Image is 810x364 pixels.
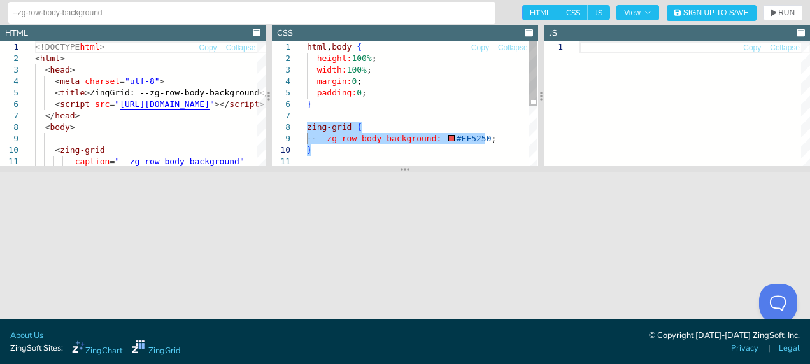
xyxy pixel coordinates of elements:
iframe: Toggle Customer Support [759,284,797,322]
span: Copy [743,44,761,52]
span: ; [372,53,377,63]
a: Legal [779,342,800,354]
span: > [60,53,65,63]
button: View [616,5,659,20]
div: 1 [272,41,290,53]
span: View [624,9,651,17]
div: 10 [272,144,290,156]
span: < [35,53,40,63]
span: } [307,145,312,155]
span: Copy [471,44,489,52]
span: } [307,99,312,109]
span: Collapse [498,44,528,52]
span: --zg-row-body-background: [317,134,442,143]
span: <!DOCTYPE [35,42,80,52]
span: html [40,53,60,63]
span: HTML [522,5,558,20]
span: script [60,99,90,109]
span: script [229,99,259,109]
button: Copy [471,42,490,54]
span: { [357,42,362,52]
button: Copy [199,42,218,54]
span: { [357,122,362,132]
span: = [110,99,115,109]
button: Collapse [769,42,800,54]
div: 4 [272,76,290,87]
div: checkbox-group [522,5,610,20]
span: ; [362,88,367,97]
span: ; [357,76,362,86]
div: 3 [272,64,290,76]
span: < [55,145,60,155]
span: ZingGrid: --zg-row-body-background [90,88,259,97]
div: 6 [272,99,290,110]
span: "utf-8" [125,76,160,86]
span: html [80,42,99,52]
span: ; [492,134,497,143]
span: </ [45,111,55,120]
span: 100% [352,53,372,63]
a: About Us [10,330,43,342]
span: zing-grid [307,122,352,132]
button: RUN [763,5,802,20]
div: 9 [272,133,290,144]
span: padding: [317,88,357,97]
span: title [60,88,85,97]
span: src [95,99,110,109]
span: CSS [558,5,588,20]
div: 1 [544,41,563,53]
span: RUN [778,9,795,17]
span: < [55,76,60,86]
button: Collapse [225,42,257,54]
span: Collapse [770,44,800,52]
span: | [768,342,770,354]
span: < [55,99,60,109]
span: 100% [347,65,367,74]
span: < [45,65,50,74]
span: > [70,122,75,132]
div: 5 [272,87,290,99]
span: margin: [317,76,352,86]
span: > [160,76,165,86]
div: 2 [272,53,290,64]
a: ZingChart [72,340,122,357]
span: Collapse [226,44,256,52]
span: width: [317,65,347,74]
span: #EF5250 [457,134,492,143]
a: ZingGrid [132,340,180,357]
div: 8 [272,122,290,133]
span: [URL][DOMAIN_NAME] [120,99,210,109]
span: charset [85,76,120,86]
span: ZingSoft Sites: [10,342,63,354]
span: = [120,76,125,86]
div: CSS [277,27,293,39]
span: zing-grid [60,145,104,155]
div: 11 [272,156,290,167]
span: > [85,88,90,97]
span: , [327,42,332,52]
span: caption [75,157,110,166]
span: < [55,88,60,97]
span: > [75,111,80,120]
span: height: [317,53,352,63]
button: Copy [742,42,762,54]
div: 7 [272,110,290,122]
span: 0 [357,88,362,97]
span: Sign Up to Save [683,9,749,17]
span: body [50,122,69,132]
div: JS [550,27,557,39]
span: head [55,111,75,120]
span: ; [367,65,372,74]
span: html [307,42,327,52]
span: = [110,157,115,166]
input: Untitled Demo [13,3,491,23]
span: " [210,99,215,109]
span: ></ [215,99,229,109]
button: Collapse [497,42,529,54]
a: Privacy [731,342,758,354]
span: Copy [199,44,217,52]
span: head [50,65,69,74]
span: > [100,42,105,52]
span: > [70,65,75,74]
span: "--zg-row-body-background" [115,157,245,166]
